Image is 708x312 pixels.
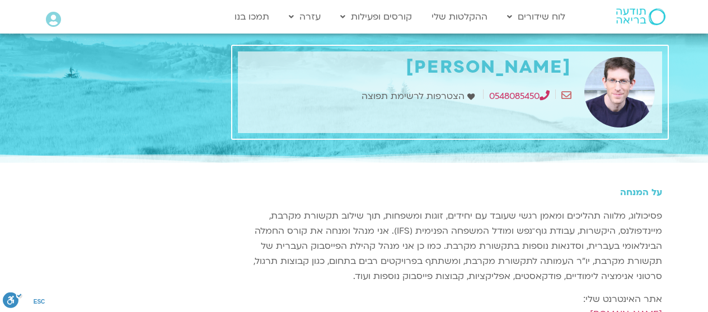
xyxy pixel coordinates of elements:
p: פסיכולוג, מלווה תהליכים ומאמן רגשי שעובד עם יחידים, זוגות ומשפחות, תוך שילוב תקשורת מקרבת, מיינדפ... [238,209,662,284]
a: עזרה [283,6,326,27]
h1: [PERSON_NAME] [243,57,571,78]
a: קורסים ופעילות [335,6,418,27]
span: הצטרפות לרשימת תפוצה [362,89,467,104]
a: תמכו בנו [229,6,275,27]
img: תודעה בריאה [616,8,665,25]
a: הצטרפות לרשימת תפוצה [362,89,477,104]
h5: על המנחה [238,187,662,197]
a: לוח שידורים [501,6,571,27]
a: ההקלטות שלי [426,6,493,27]
a: 0548085450 [489,90,550,102]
